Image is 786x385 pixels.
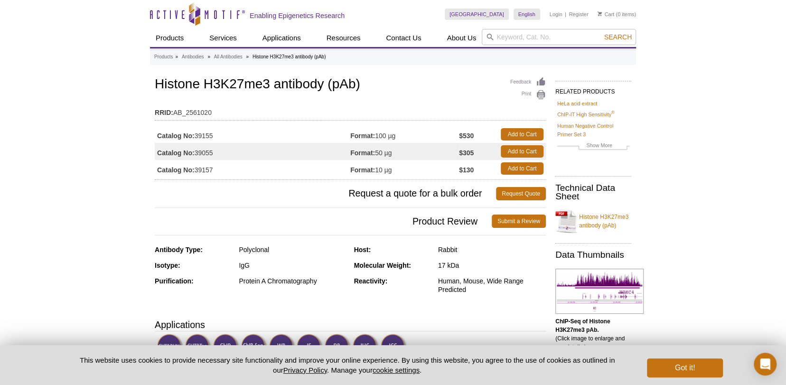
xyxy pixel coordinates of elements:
[239,277,346,285] div: Protein A Chromatography
[350,131,375,140] strong: Format:
[445,9,509,20] a: [GEOGRAPHIC_DATA]
[155,77,546,93] h1: Histone H3K27me3 antibody (pAb)
[155,187,496,200] span: Request a quote for a bulk order
[438,261,546,270] div: 17 kDa
[459,166,474,174] strong: $130
[155,215,492,228] span: Product Review
[213,334,239,360] img: ChIP Validated
[555,251,631,259] h2: Data Thumbnails
[482,29,636,45] input: Keyword, Cat. No.
[354,262,411,269] strong: Molecular Weight:
[157,149,195,157] strong: Catalog No:
[438,277,546,294] div: Human, Mouse, Wide Range Predicted
[239,261,346,270] div: IgG
[373,366,420,374] button: cookie settings
[492,215,546,228] a: Submit a Review
[604,33,632,41] span: Search
[250,11,345,20] h2: Enabling Epigenetics Research
[354,277,388,285] strong: Reactivity:
[155,126,350,143] td: 39155
[182,53,204,61] a: Antibodies
[63,355,631,375] p: This website uses cookies to provide necessary site functionality and improve your online experie...
[207,54,210,59] li: »
[283,366,327,374] a: Privacy Policy
[510,77,546,87] a: Feedback
[253,54,326,59] li: Histone H3K27me3 antibody (pAb)
[501,145,543,158] a: Add to Cart
[647,358,723,377] button: Got it!
[155,160,350,177] td: 39157
[557,99,597,108] a: HeLa acid extract
[325,334,351,360] img: Dot Blot Validated
[157,166,195,174] strong: Catalog No:
[157,334,183,360] img: CUT&RUN Validated
[155,246,203,254] strong: Antibody Type:
[557,122,629,139] a: Human Negative Control Primer Set 3
[155,318,546,332] h3: Applications
[555,207,631,235] a: Histone H3K27me3 antibody (pAb)
[501,128,543,141] a: Add to Cart
[269,334,295,360] img: Western Blot Validated
[598,11,614,18] a: Cart
[246,54,249,59] li: »
[350,160,459,177] td: 10 µg
[496,187,546,200] a: Request Quote
[514,9,540,20] a: English
[350,166,375,174] strong: Format:
[380,29,427,47] a: Contact Us
[155,277,194,285] strong: Purification:
[350,126,459,143] td: 100 µg
[155,108,173,117] strong: RRID:
[557,110,614,119] a: ChIP-IT High Sensitivity®
[555,269,644,314] img: Histone H3K27me3 antibody (pAb) tested by ChIP-Seq.
[354,246,371,254] strong: Host:
[565,9,566,20] li: |
[555,318,610,333] b: ChIP-Seq of Histone H3K27me3 pAb.
[154,53,173,61] a: Products
[155,143,350,160] td: 39055
[175,54,178,59] li: »
[297,334,323,360] img: Immunofluorescence Validated
[350,149,375,157] strong: Format:
[555,81,631,98] h2: RELATED PRODUCTS
[241,334,267,360] img: ChIP-Seq Validated
[155,103,546,118] td: AB_2561020
[459,149,474,157] strong: $305
[157,131,195,140] strong: Catalog No:
[155,262,180,269] strong: Isotype:
[557,141,629,152] a: Show More
[555,317,631,351] p: (Click image to enlarge and see details.)
[257,29,307,47] a: Applications
[381,334,407,360] img: Immunocytochemistry Validated
[353,334,379,360] img: Immunohistochemistry Validated
[601,33,635,41] button: Search
[459,131,474,140] strong: $530
[150,29,189,47] a: Products
[598,11,602,16] img: Your Cart
[510,90,546,100] a: Print
[501,162,543,175] a: Add to Cart
[214,53,243,61] a: All Antibodies
[321,29,366,47] a: Resources
[611,111,615,115] sup: ®
[438,245,546,254] div: Rabbit
[239,245,346,254] div: Polyclonal
[598,9,636,20] li: (0 items)
[441,29,482,47] a: About Us
[185,334,211,360] img: CUT&Tag Validated
[550,11,562,18] a: Login
[204,29,243,47] a: Services
[555,184,631,201] h2: Technical Data Sheet
[569,11,588,18] a: Register
[350,143,459,160] td: 50 µg
[754,353,777,376] div: Open Intercom Messenger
